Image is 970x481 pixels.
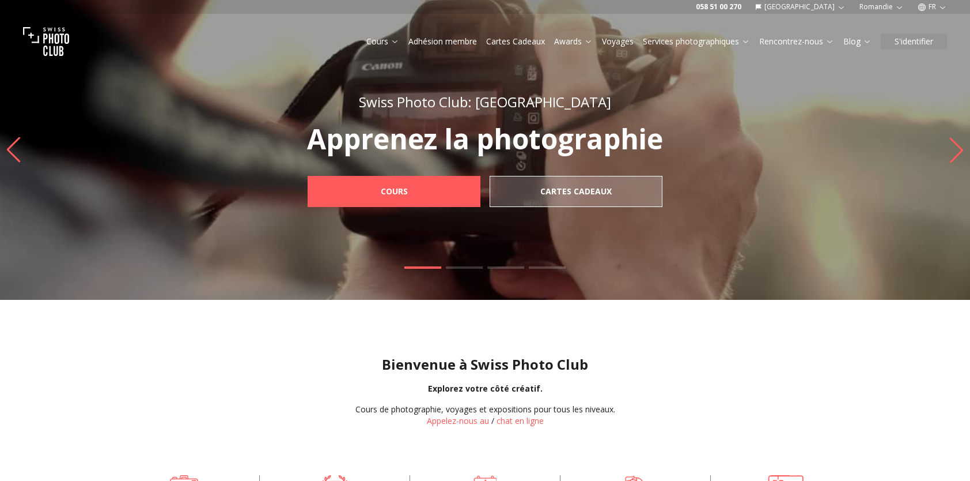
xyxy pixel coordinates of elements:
button: Blog [839,33,876,50]
button: Rencontrez-nous [755,33,839,50]
button: Awards [550,33,597,50]
button: S'identifier [881,33,947,50]
a: Awards [554,36,593,47]
a: 058 51 00 270 [696,2,741,12]
h1: Bienvenue à Swiss Photo Club [9,355,961,374]
a: Adhésion membre [408,36,477,47]
a: Services photographiques [643,36,750,47]
a: Cours [308,176,480,207]
button: Adhésion membre [404,33,482,50]
a: Cartes Cadeaux [490,176,662,207]
b: Cours [381,186,408,197]
div: Explorez votre côté créatif. [9,383,961,394]
p: Apprenez la photographie [282,125,688,153]
button: Cours [362,33,404,50]
a: Blog [843,36,872,47]
a: Voyages [602,36,634,47]
span: Swiss Photo Club: [GEOGRAPHIC_DATA] [359,92,611,111]
button: Cartes Cadeaux [482,33,550,50]
img: Swiss photo club [23,18,69,65]
a: Appelez-nous au [427,415,489,426]
div: / [355,404,615,427]
button: chat en ligne [497,415,544,427]
button: Services photographiques [638,33,755,50]
a: Rencontrez-nous [759,36,834,47]
a: Cartes Cadeaux [486,36,545,47]
a: Cours [366,36,399,47]
b: Cartes Cadeaux [540,186,612,197]
button: Voyages [597,33,638,50]
div: Cours de photographie, voyages et expositions pour tous les niveaux. [355,404,615,415]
